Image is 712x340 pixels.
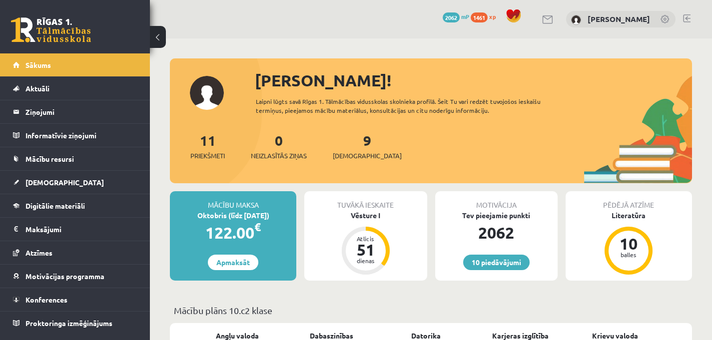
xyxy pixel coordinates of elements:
[25,178,104,187] span: [DEMOGRAPHIC_DATA]
[614,236,644,252] div: 10
[170,191,296,210] div: Mācību maksa
[435,210,558,221] div: Tev pieejamie punkti
[351,236,381,242] div: Atlicis
[254,220,261,234] span: €
[13,194,137,217] a: Digitālie materiāli
[304,191,427,210] div: Tuvākā ieskaite
[13,312,137,335] a: Proktoringa izmēģinājums
[25,124,137,147] legend: Informatīvie ziņojumi
[25,319,112,328] span: Proktoringa izmēģinājums
[170,221,296,245] div: 122.00
[13,241,137,264] a: Atzīmes
[25,201,85,210] span: Digitālie materiāli
[614,252,644,258] div: balles
[25,272,104,281] span: Motivācijas programma
[566,210,692,221] div: Literatūra
[566,210,692,276] a: Literatūra 10 balles
[13,218,137,241] a: Maksājumi
[25,84,49,93] span: Aktuāli
[471,12,488,22] span: 1461
[190,151,225,161] span: Priekšmeti
[174,304,688,317] p: Mācību plāns 10.c2 klase
[304,210,427,276] a: Vēsture I Atlicis 51 dienas
[461,12,469,20] span: mP
[463,255,530,270] a: 10 piedāvājumi
[208,255,258,270] a: Apmaksāt
[190,131,225,161] a: 11Priekšmeti
[489,12,496,20] span: xp
[471,12,501,20] a: 1461 xp
[25,154,74,163] span: Mācību resursi
[588,14,650,24] a: [PERSON_NAME]
[25,295,67,304] span: Konferences
[351,242,381,258] div: 51
[435,191,558,210] div: Motivācija
[25,248,52,257] span: Atzīmes
[13,147,137,170] a: Mācību resursi
[25,100,137,123] legend: Ziņojumi
[13,171,137,194] a: [DEMOGRAPHIC_DATA]
[13,288,137,311] a: Konferences
[11,17,91,42] a: Rīgas 1. Tālmācības vidusskola
[333,151,402,161] span: [DEMOGRAPHIC_DATA]
[13,77,137,100] a: Aktuāli
[13,100,137,123] a: Ziņojumi
[443,12,469,20] a: 2062 mP
[13,265,137,288] a: Motivācijas programma
[25,218,137,241] legend: Maksājumi
[170,210,296,221] div: Oktobris (līdz [DATE])
[304,210,427,221] div: Vēsture I
[13,53,137,76] a: Sākums
[435,221,558,245] div: 2062
[566,191,692,210] div: Pēdējā atzīme
[13,124,137,147] a: Informatīvie ziņojumi
[351,258,381,264] div: dienas
[251,151,307,161] span: Neizlasītās ziņas
[333,131,402,161] a: 9[DEMOGRAPHIC_DATA]
[255,68,692,92] div: [PERSON_NAME]!
[251,131,307,161] a: 0Neizlasītās ziņas
[443,12,460,22] span: 2062
[256,97,569,115] div: Laipni lūgts savā Rīgas 1. Tālmācības vidusskolas skolnieka profilā. Šeit Tu vari redzēt tuvojošo...
[571,15,581,25] img: Anna Leibus
[25,60,51,69] span: Sākums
